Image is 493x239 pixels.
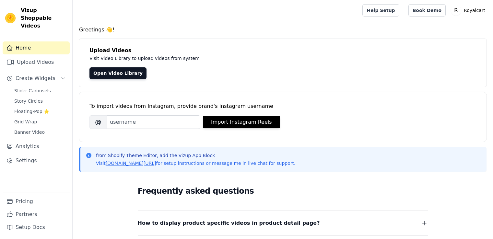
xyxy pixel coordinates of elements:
h2: Frequently asked questions [138,185,428,198]
text: R [454,7,458,14]
a: Banner Video [10,128,70,137]
a: Analytics [3,140,70,153]
a: Slider Carousels [10,86,70,95]
span: Banner Video [14,129,45,135]
span: Create Widgets [16,74,55,82]
a: Pricing [3,195,70,208]
a: Partners [3,208,70,221]
a: Help Setup [362,4,399,17]
a: Book Demo [408,4,446,17]
a: [DOMAIN_NAME][URL] [106,161,156,166]
button: Create Widgets [3,72,70,85]
img: Vizup [5,13,16,23]
span: Slider Carousels [14,87,51,94]
a: Upload Videos [3,56,70,69]
button: Import Instagram Reels [203,116,280,128]
a: Grid Wrap [10,117,70,126]
span: Grid Wrap [14,119,37,125]
h4: Upload Videos [89,47,476,54]
p: Royalcart [461,5,488,16]
button: How to display product specific videos in product detail page? [138,219,428,228]
div: To import videos from Instagram, provide brand's instagram username [89,102,476,110]
a: Setup Docs [3,221,70,234]
p: Visit Video Library to upload videos from system [89,54,380,62]
p: Visit for setup instructions or message me in live chat for support. [96,160,295,166]
a: Floating-Pop ⭐ [10,107,70,116]
span: Story Circles [14,98,43,104]
a: Open Video Library [89,67,147,79]
span: @ [89,115,107,129]
span: Floating-Pop ⭐ [14,108,49,115]
span: How to display product specific videos in product detail page? [138,219,320,228]
h4: Greetings 👋! [79,26,487,34]
p: from Shopify Theme Editor, add the Vizup App Block [96,152,295,159]
input: username [107,115,200,129]
button: R Royalcart [451,5,488,16]
span: Vizup Shoppable Videos [21,6,67,30]
a: Story Circles [10,97,70,106]
a: Settings [3,154,70,167]
a: Home [3,41,70,54]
